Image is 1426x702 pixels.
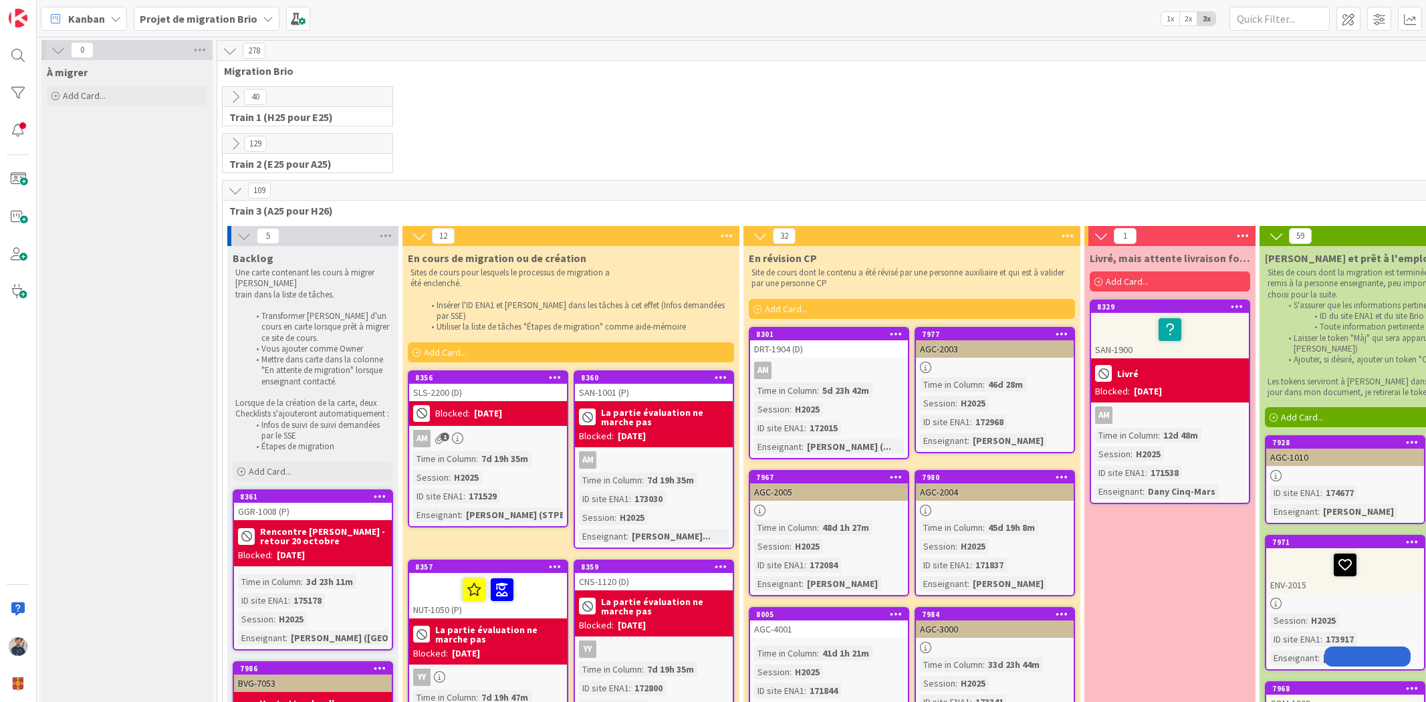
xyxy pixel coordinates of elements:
[1229,7,1330,31] input: Quick Filter...
[1091,301,1249,313] div: 8329
[229,157,376,170] span: Train 2 (E25 pour A25)
[1266,683,1424,695] div: 7968
[285,630,287,645] span: :
[408,251,586,265] span: En cours de migration ou de création
[249,465,291,477] span: Add Card...
[463,507,577,522] div: [PERSON_NAME] (STPEP)
[750,471,908,501] div: 7967AGC-2005
[972,415,1007,429] div: 172968
[476,451,478,466] span: :
[1095,384,1130,398] div: Blocked:
[413,647,448,661] div: Blocked:
[409,430,567,447] div: AM
[750,608,908,638] div: 8005AGC-4001
[1095,447,1131,461] div: Session
[441,433,449,441] span: 1
[631,681,666,695] div: 172800
[581,562,733,572] div: 8359
[579,429,614,443] div: Blocked:
[792,539,823,554] div: H2025
[579,529,626,544] div: Enseignant
[465,489,500,503] div: 171529
[409,561,567,573] div: 8357
[983,657,985,672] span: :
[1145,484,1219,499] div: Dany Cinq-Mars
[243,43,265,59] span: 278
[765,303,808,315] span: Add Card...
[575,561,733,573] div: 8359
[754,421,804,435] div: ID site ENA1
[629,681,631,695] span: :
[969,433,1047,448] div: [PERSON_NAME]
[920,377,983,392] div: Time in Column
[452,647,480,661] div: [DATE]
[238,593,288,608] div: ID site ENA1
[967,433,969,448] span: :
[750,328,908,358] div: 8301DRT-1904 (D)
[424,346,467,358] span: Add Card...
[1266,536,1424,548] div: 7971
[642,662,644,677] span: :
[985,520,1038,535] div: 45d 19h 8m
[754,439,802,454] div: Enseignant
[410,278,731,289] p: été enclenché.
[1133,447,1164,461] div: H2025
[579,681,629,695] div: ID site ENA1
[1097,302,1249,312] div: 8329
[234,491,392,503] div: 8361
[806,683,841,698] div: 171844
[955,676,957,691] span: :
[916,483,1074,501] div: AGC-2004
[804,576,881,591] div: [PERSON_NAME]
[579,451,596,469] div: AM
[1322,632,1357,647] div: 173917
[819,383,872,398] div: 5d 23h 42m
[290,593,325,608] div: 175178
[806,421,841,435] div: 172015
[249,354,391,387] li: Mettre dans carte dans la colonne "En attente de migration" lorsque enseignant contacté.
[972,558,1007,572] div: 171837
[435,625,563,644] b: La partie évaluation ne marche pas
[244,89,267,105] span: 40
[1270,651,1318,665] div: Enseignant
[618,429,646,443] div: [DATE]
[804,558,806,572] span: :
[249,311,391,344] li: Transformer [PERSON_NAME] d'un cours en carte lorsque prêt à migrer ce site de cours.
[790,539,792,554] span: :
[970,558,972,572] span: :
[235,289,390,300] p: train dans la liste de tâches.
[303,574,356,589] div: 3d 23h 11m
[240,664,392,673] div: 7986
[601,408,729,427] b: La partie évaluation ne marche pas
[1091,406,1249,424] div: AM
[916,620,1074,638] div: AGC-3000
[275,612,307,626] div: H2025
[1106,275,1149,287] span: Add Card...
[754,665,790,679] div: Session
[238,630,285,645] div: Enseignant
[238,574,301,589] div: Time in Column
[1266,437,1424,449] div: 7928
[750,471,908,483] div: 7967
[409,573,567,618] div: NUT-1050 (P)
[424,322,732,332] li: Utiliser la liste de tâches "Étapes de migration" comme aide-mémoire
[575,451,733,469] div: AM
[920,433,967,448] div: Enseignant
[474,406,502,421] div: [DATE]
[1318,651,1320,665] span: :
[1095,484,1143,499] div: Enseignant
[435,406,470,421] div: Blocked:
[413,669,431,686] div: YY
[1270,504,1318,519] div: Enseignant
[575,384,733,401] div: SAN-1001 (P)
[1117,369,1139,378] b: Livré
[804,683,806,698] span: :
[1266,536,1424,594] div: 7971ENV-2015
[1095,428,1158,443] div: Time in Column
[754,683,804,698] div: ID site ENA1
[642,473,644,487] span: :
[792,402,823,417] div: H2025
[922,610,1074,619] div: 7984
[920,576,967,591] div: Enseignant
[792,665,823,679] div: H2025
